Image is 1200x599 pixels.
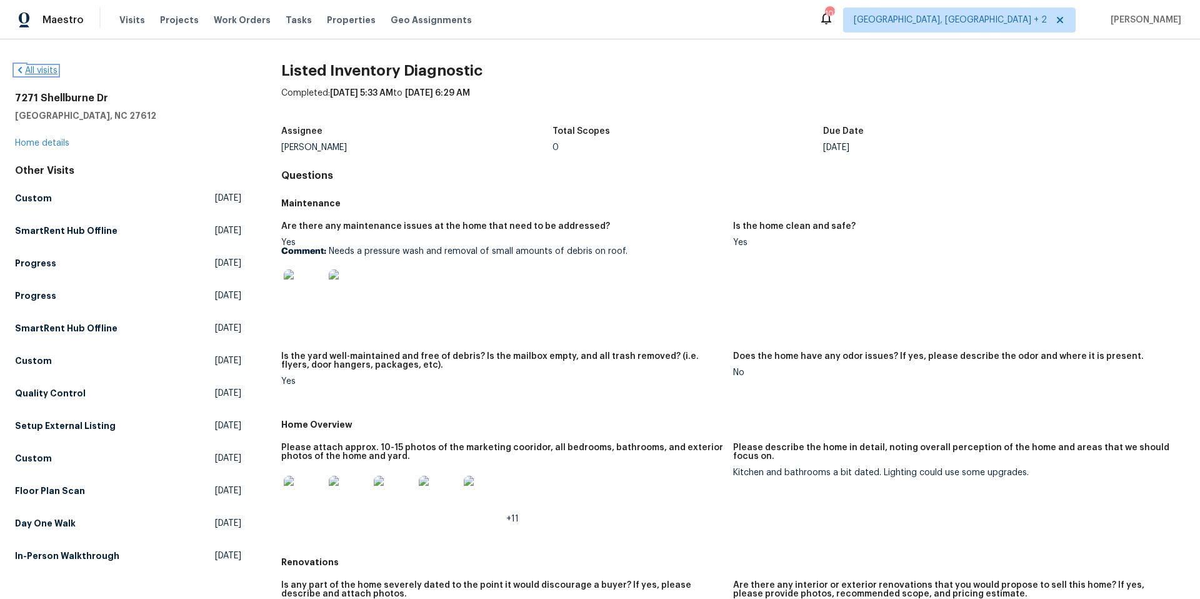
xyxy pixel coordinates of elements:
[286,16,312,24] span: Tasks
[405,89,470,98] span: [DATE] 6:29 AM
[15,219,241,242] a: SmartRent Hub Offline[DATE]
[15,289,56,302] h5: Progress
[552,143,824,152] div: 0
[733,238,1175,247] div: Yes
[281,169,1185,182] h4: Questions
[15,415,241,437] a: Setup External Listing[DATE]
[15,139,69,148] a: Home details
[15,224,117,237] h5: SmartRent Hub Offline
[215,257,241,269] span: [DATE]
[15,192,52,204] h5: Custom
[15,485,85,497] h5: Floor Plan Scan
[15,452,52,465] h5: Custom
[281,418,1185,431] h5: Home Overview
[215,517,241,530] span: [DATE]
[281,197,1185,209] h5: Maintenance
[15,447,241,470] a: Custom[DATE]
[15,420,116,432] h5: Setup External Listing
[160,14,199,26] span: Projects
[15,550,119,562] h5: In-Person Walkthrough
[15,92,241,104] h2: 7271 Shellburne Dr
[15,512,241,535] a: Day One Walk[DATE]
[823,127,864,136] h5: Due Date
[281,247,326,256] b: Comment:
[281,64,1185,77] h2: Listed Inventory Diagnostic
[15,66,57,75] a: All visits
[215,420,241,432] span: [DATE]
[15,350,241,372] a: Custom[DATE]
[15,355,52,367] h5: Custom
[215,322,241,335] span: [DATE]
[733,443,1175,461] h5: Please describe the home in detail, noting overall perception of the home and areas that we shoul...
[823,143,1094,152] div: [DATE]
[281,377,723,386] div: Yes
[15,322,117,335] h5: SmartRent Hub Offline
[215,387,241,400] span: [DATE]
[733,222,856,231] h5: Is the home clean and safe?
[15,164,241,177] div: Other Visits
[733,468,1175,477] div: Kitchen and bathrooms a bit dated. Lighting could use some upgrades.
[215,485,241,497] span: [DATE]
[119,14,145,26] span: Visits
[281,87,1185,119] div: Completed: to
[15,480,241,502] a: Floor Plan Scan[DATE]
[327,14,376,26] span: Properties
[281,581,723,598] h5: Is any part of the home severely dated to the point it would discourage a buyer? If yes, please d...
[15,317,241,340] a: SmartRent Hub Offline[DATE]
[281,143,552,152] div: [PERSON_NAME]
[15,517,76,530] h5: Day One Walk
[215,355,241,367] span: [DATE]
[15,252,241,274] a: Progress[DATE]
[281,222,610,231] h5: Are there any maintenance issues at the home that need to be addressed?
[15,109,241,122] h5: [GEOGRAPHIC_DATA], NC 27612
[15,545,241,567] a: In-Person Walkthrough[DATE]
[281,352,723,370] h5: Is the yard well-maintained and free of debris? Is the mailbox empty, and all trash removed? (i.e...
[215,452,241,465] span: [DATE]
[215,550,241,562] span: [DATE]
[15,382,241,405] a: Quality Control[DATE]
[42,14,84,26] span: Maestro
[733,368,1175,377] div: No
[825,8,834,20] div: 107
[281,247,723,256] p: Needs a pressure wash and removal of small amounts of debris on roof.
[215,289,241,302] span: [DATE]
[733,352,1144,361] h5: Does the home have any odor issues? If yes, please describe the odor and where it is present.
[281,127,322,136] h5: Assignee
[330,89,393,98] span: [DATE] 5:33 AM
[215,192,241,204] span: [DATE]
[281,238,723,317] div: Yes
[391,14,472,26] span: Geo Assignments
[15,387,86,400] h5: Quality Control
[15,257,56,269] h5: Progress
[552,127,610,136] h5: Total Scopes
[506,515,519,523] span: +11
[854,14,1047,26] span: [GEOGRAPHIC_DATA], [GEOGRAPHIC_DATA] + 2
[1106,14,1181,26] span: [PERSON_NAME]
[215,224,241,237] span: [DATE]
[15,187,241,209] a: Custom[DATE]
[733,581,1175,598] h5: Are there any interior or exterior renovations that you would propose to sell this home? If yes, ...
[281,556,1185,568] h5: Renovations
[15,284,241,307] a: Progress[DATE]
[214,14,271,26] span: Work Orders
[281,443,723,461] h5: Please attach approx. 10-15 photos of the marketing cooridor, all bedrooms, bathrooms, and exteri...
